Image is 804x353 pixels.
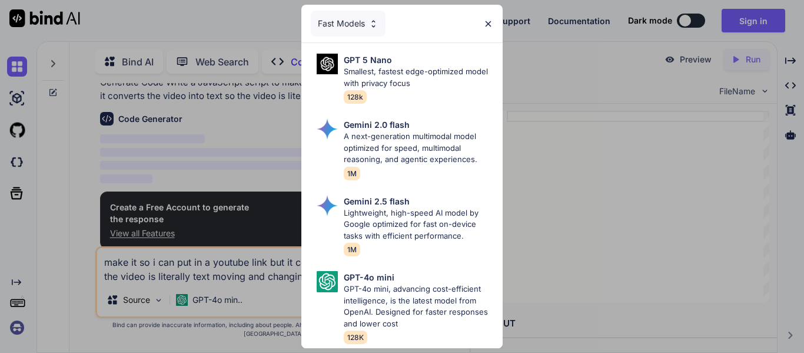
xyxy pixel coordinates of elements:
[344,331,367,344] span: 128K
[483,19,493,29] img: close
[317,271,338,292] img: Pick Models
[344,207,493,242] p: Lightweight, high-speed AI model by Google optimized for fast on-device tasks with efficient perf...
[344,243,360,256] span: 1M
[344,167,360,180] span: 1M
[344,66,493,89] p: Smallest, fastest edge-optimized model with privacy focus
[317,195,338,216] img: Pick Models
[317,54,338,74] img: Pick Models
[344,195,410,207] p: Gemini 2.5 flash
[344,131,493,166] p: A next-generation multimodal model optimized for speed, multimodal reasoning, and agentic experie...
[311,11,386,37] div: Fast Models
[344,271,394,283] p: GPT-4o mini
[344,54,392,66] p: GPT 5 Nano
[368,19,378,29] img: Pick Models
[344,118,410,131] p: Gemini 2.0 flash
[344,90,367,104] span: 128k
[344,283,493,329] p: GPT-4o mini, advancing cost-efficient intelligence, is the latest model from OpenAI. Designed for...
[317,118,338,140] img: Pick Models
